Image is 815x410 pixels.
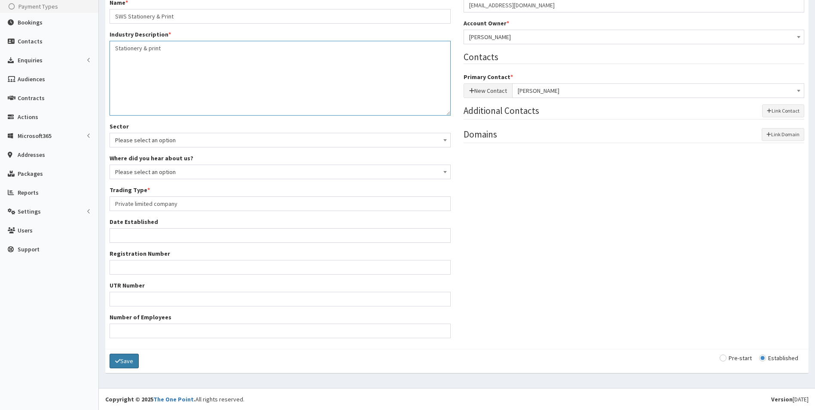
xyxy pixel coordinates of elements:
span: Packages [18,170,43,177]
label: Account Owner [464,19,509,28]
label: Where did you hear about us? [110,154,193,162]
legend: Contacts [464,51,805,64]
label: Number of Employees [110,313,171,321]
span: Please select an option [115,166,445,178]
span: Enquiries [18,56,43,64]
label: Date Established [110,217,158,226]
label: Primary Contact [464,73,513,81]
span: Settings [18,208,41,215]
span: Contacts [18,37,43,45]
span: Please select an option [110,133,451,147]
span: Laura Bradshaw [464,30,805,44]
span: Payment Types [18,3,58,10]
a: The One Point [153,395,194,403]
button: New Contact [464,83,513,98]
span: Users [18,226,33,234]
button: Link Contact [762,104,804,117]
span: Microsoft365 [18,132,52,140]
span: Please select an option [110,165,451,179]
span: Actions [18,113,38,121]
span: Support [18,245,40,253]
button: Save [110,354,139,368]
label: UTR Number [110,281,145,290]
span: Bookings [18,18,43,26]
label: Pre-start [720,355,752,361]
span: Please select an option [115,134,445,146]
div: [DATE] [771,395,809,404]
label: Registration Number [110,249,170,258]
legend: Domains [464,128,805,143]
label: Sector [110,122,129,131]
span: Addresses [18,151,45,159]
label: Industry Description [110,30,171,39]
span: Sarah Holt [518,85,799,97]
strong: Copyright © 2025 . [105,395,195,403]
button: Link Domain [762,128,804,141]
span: Audiences [18,75,45,83]
span: Sarah Holt [512,83,805,98]
label: Established [759,355,798,361]
legend: Additional Contacts [464,104,805,119]
label: Trading Type [110,186,150,194]
span: Reports [18,189,39,196]
footer: All rights reserved. [99,388,815,410]
span: Laura Bradshaw [469,31,799,43]
b: Version [771,395,793,403]
span: Contracts [18,94,45,102]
